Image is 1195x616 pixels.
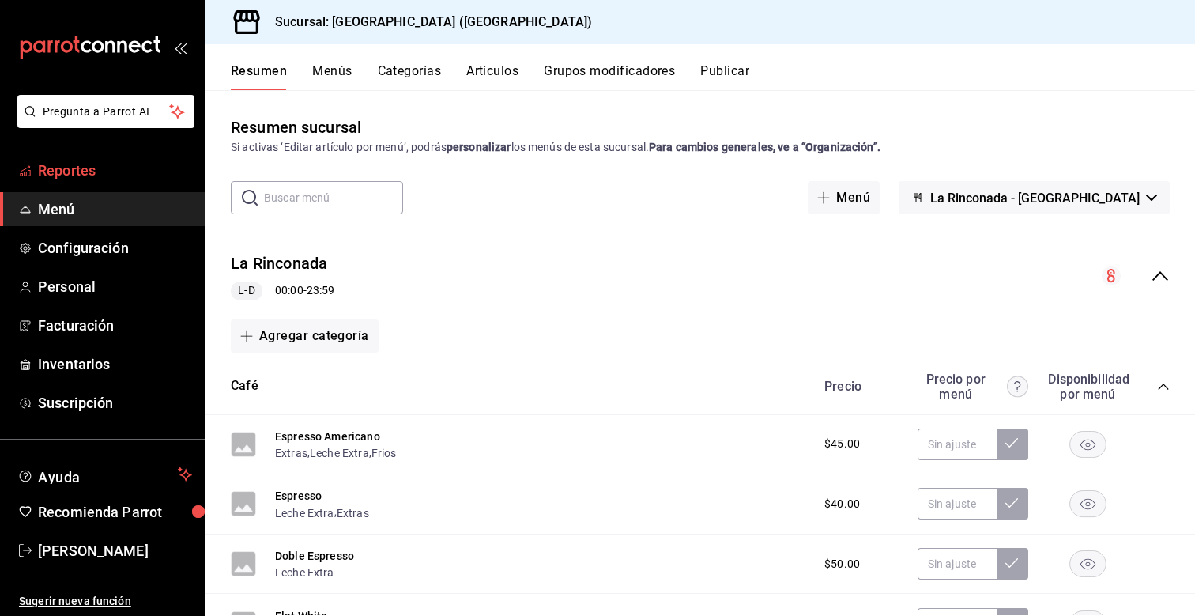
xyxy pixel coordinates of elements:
strong: Para cambios generales, ve a “Organización”. [649,141,880,153]
button: Frios [371,445,397,461]
span: $50.00 [824,556,860,573]
input: Sin ajuste [918,488,997,520]
span: Personal [38,276,192,297]
span: Reportes [38,160,192,181]
button: Agregar categoría [231,319,379,353]
button: Leche Extra [275,565,334,580]
button: open_drawer_menu [174,41,187,54]
div: Resumen sucursal [231,115,361,139]
div: collapse-menu-row [205,240,1195,313]
div: , , [275,444,397,461]
button: Menú [808,181,880,214]
span: L-D [232,282,261,299]
span: Configuración [38,237,192,259]
span: La Rinconada - [GEOGRAPHIC_DATA] [930,191,1140,206]
button: Resumen [231,63,287,90]
div: 00:00 - 23:59 [231,282,334,300]
button: Artículos [466,63,518,90]
span: Recomienda Parrot [38,501,192,523]
input: Sin ajuste [918,429,997,460]
button: Leche Extra [275,505,334,521]
span: Ayuda [38,465,172,484]
button: Menús [312,63,352,90]
span: Pregunta a Parrot AI [43,104,170,120]
span: Suscripción [38,392,192,414]
input: Sin ajuste [918,548,997,580]
button: collapse-category-row [1157,380,1170,393]
button: Doble Espresso [275,548,354,564]
button: Leche Extra [310,445,369,461]
span: Menú [38,198,192,220]
button: Extras [275,445,307,461]
a: Pregunta a Parrot AI [11,115,194,131]
div: Disponibilidad por menú [1048,372,1127,402]
button: Espresso Americano [275,429,380,444]
button: Espresso [275,488,322,504]
div: navigation tabs [231,63,1195,90]
strong: personalizar [447,141,511,153]
span: Facturación [38,315,192,336]
span: $45.00 [824,436,860,452]
span: $40.00 [824,496,860,512]
button: Pregunta a Parrot AI [17,95,194,128]
span: [PERSON_NAME] [38,540,192,561]
button: Grupos modificadores [544,63,675,90]
span: Inventarios [38,353,192,375]
div: , [275,504,369,520]
button: La Rinconada - [GEOGRAPHIC_DATA] [899,181,1170,214]
button: Publicar [700,63,749,90]
button: Extras [337,505,369,521]
span: Sugerir nueva función [19,593,192,610]
div: Si activas ‘Editar artículo por menú’, podrás los menús de esta sucursal. [231,139,1170,156]
button: La Rinconada [231,252,328,275]
button: Categorías [378,63,442,90]
button: Café [231,377,258,395]
div: Precio por menú [918,372,1028,402]
div: Precio [809,379,910,394]
h3: Sucursal: [GEOGRAPHIC_DATA] ([GEOGRAPHIC_DATA]) [262,13,592,32]
input: Buscar menú [264,182,403,214]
